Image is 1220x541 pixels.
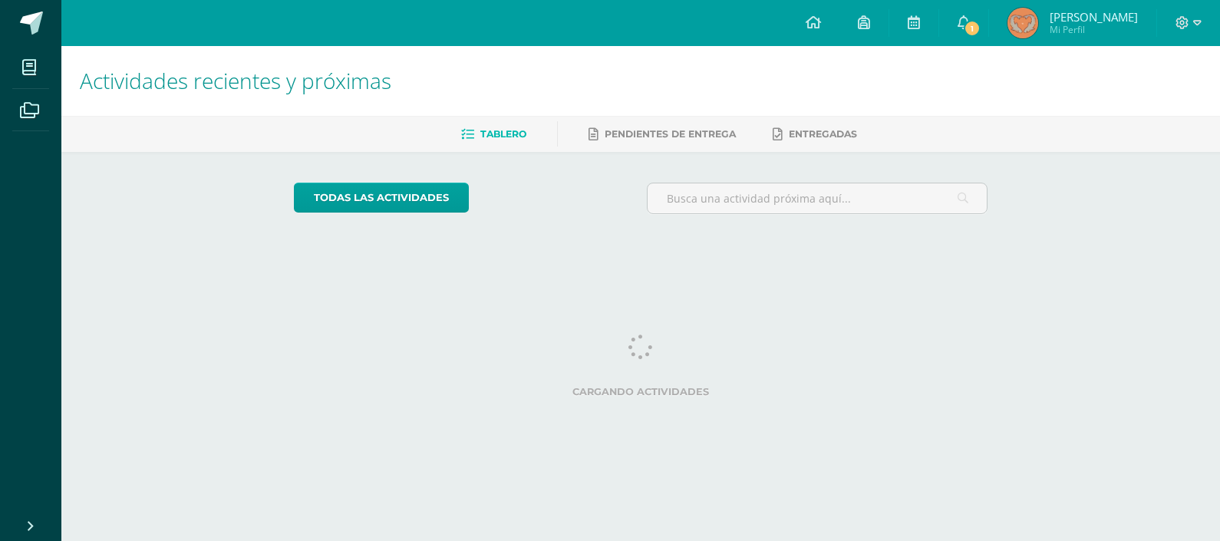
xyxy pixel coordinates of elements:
[648,183,988,213] input: Busca una actividad próxima aquí...
[80,66,391,95] span: Actividades recientes y próximas
[294,183,469,213] a: todas las Actividades
[461,122,526,147] a: Tablero
[1050,9,1138,25] span: [PERSON_NAME]
[294,386,988,398] label: Cargando actividades
[1007,8,1038,38] img: 0cdfb8cd9baa59f58436e858b061d315.png
[480,128,526,140] span: Tablero
[589,122,736,147] a: Pendientes de entrega
[789,128,857,140] span: Entregadas
[1050,23,1138,36] span: Mi Perfil
[605,128,736,140] span: Pendientes de entrega
[773,122,857,147] a: Entregadas
[964,20,981,37] span: 1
